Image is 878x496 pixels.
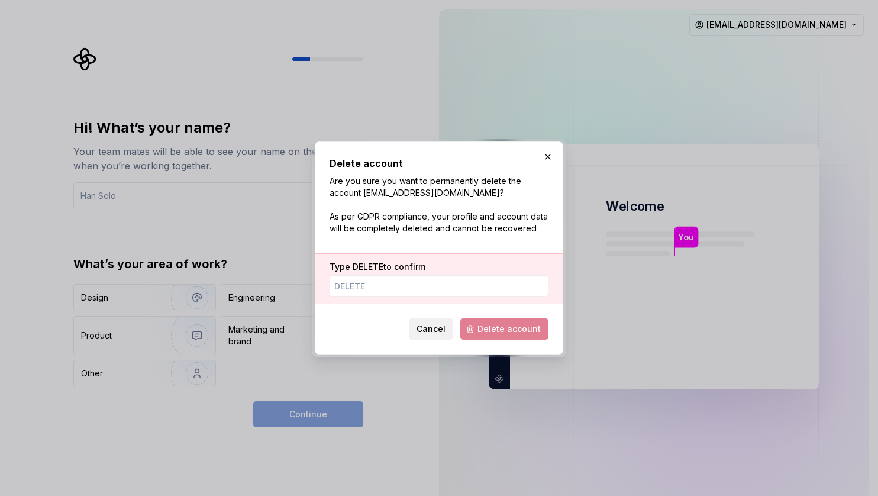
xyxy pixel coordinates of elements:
[409,318,453,340] button: Cancel
[417,323,446,335] span: Cancel
[330,175,548,234] p: Are you sure you want to permanently delete the account [EMAIL_ADDRESS][DOMAIN_NAME]? As per GDPR...
[330,261,425,273] label: Type to confirm
[330,275,548,297] input: DELETE
[330,156,548,170] h2: Delete account
[353,262,383,272] span: DELETE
